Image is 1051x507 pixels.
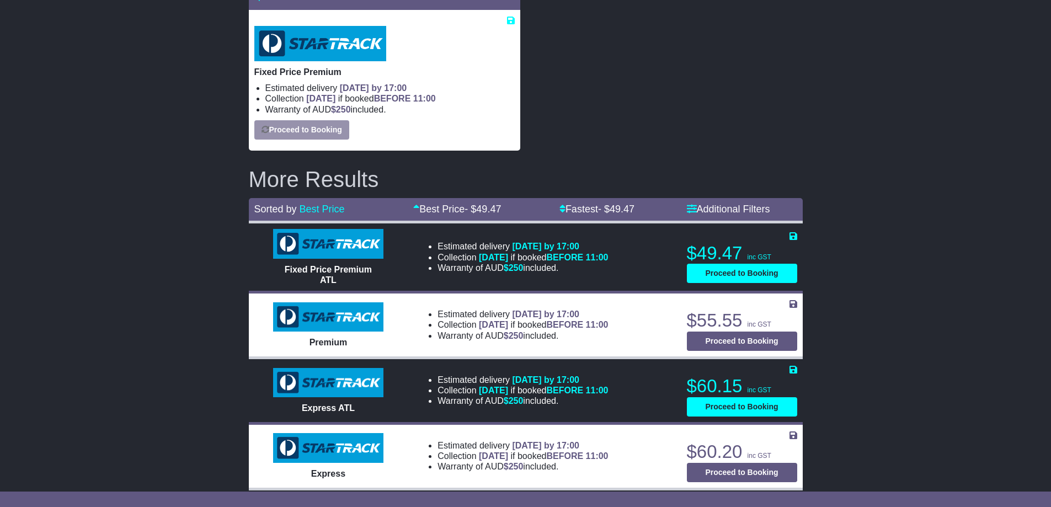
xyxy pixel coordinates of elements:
[509,396,524,405] span: 250
[413,94,436,103] span: 11:00
[254,204,297,215] span: Sorted by
[504,396,524,405] span: $
[413,204,501,215] a: Best Price- $49.47
[479,320,508,329] span: [DATE]
[748,253,771,261] span: inc GST
[504,263,524,273] span: $
[302,403,355,413] span: Express ATL
[748,321,771,328] span: inc GST
[254,67,515,77] p: Fixed Price Premium
[438,241,608,252] li: Estimated delivery
[512,242,579,251] span: [DATE] by 17:00
[509,462,524,471] span: 250
[687,397,797,417] button: Proceed to Booking
[285,265,372,285] span: Fixed Price Premium ATL
[546,253,583,262] span: BEFORE
[438,375,608,385] li: Estimated delivery
[438,263,608,273] li: Warranty of AUD included.
[249,167,803,191] h2: More Results
[687,242,797,264] p: $49.47
[687,309,797,332] p: $55.55
[546,451,583,461] span: BEFORE
[331,105,351,114] span: $
[254,120,349,140] button: Proceed to Booking
[479,253,608,262] span: if booked
[586,451,609,461] span: 11:00
[586,320,609,329] span: 11:00
[504,331,524,340] span: $
[509,263,524,273] span: 250
[687,463,797,482] button: Proceed to Booking
[438,440,608,451] li: Estimated delivery
[465,204,501,215] span: - $
[340,83,407,93] span: [DATE] by 17:00
[559,204,634,215] a: Fastest- $49.47
[438,461,608,472] li: Warranty of AUD included.
[586,386,609,395] span: 11:00
[512,309,579,319] span: [DATE] by 17:00
[300,204,345,215] a: Best Price
[254,26,386,61] img: StarTrack: Fixed Price Premium
[438,451,608,461] li: Collection
[438,309,608,319] li: Estimated delivery
[546,320,583,329] span: BEFORE
[438,385,608,396] li: Collection
[479,320,608,329] span: if booked
[512,375,579,385] span: [DATE] by 17:00
[273,229,383,259] img: StarTrack: Fixed Price Premium ATL
[273,368,383,398] img: StarTrack: Express ATL
[687,441,797,463] p: $60.20
[438,330,608,341] li: Warranty of AUD included.
[687,204,770,215] a: Additional Filters
[265,104,515,115] li: Warranty of AUD included.
[336,105,351,114] span: 250
[687,264,797,283] button: Proceed to Booking
[610,204,634,215] span: 49.47
[546,386,583,395] span: BEFORE
[479,386,608,395] span: if booked
[265,93,515,104] li: Collection
[273,302,383,332] img: StarTrack: Premium
[273,433,383,463] img: StarTrack: Express
[748,386,771,394] span: inc GST
[306,94,335,103] span: [DATE]
[512,441,579,450] span: [DATE] by 17:00
[504,462,524,471] span: $
[687,332,797,351] button: Proceed to Booking
[306,94,435,103] span: if booked
[687,375,797,397] p: $60.15
[479,451,608,461] span: if booked
[598,204,634,215] span: - $
[479,253,508,262] span: [DATE]
[438,252,608,263] li: Collection
[438,396,608,406] li: Warranty of AUD included.
[265,83,515,93] li: Estimated delivery
[509,331,524,340] span: 250
[374,94,411,103] span: BEFORE
[748,452,771,460] span: inc GST
[476,204,501,215] span: 49.47
[311,469,345,478] span: Express
[479,386,508,395] span: [DATE]
[438,319,608,330] li: Collection
[586,253,609,262] span: 11:00
[310,338,347,347] span: Premium
[479,451,508,461] span: [DATE]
